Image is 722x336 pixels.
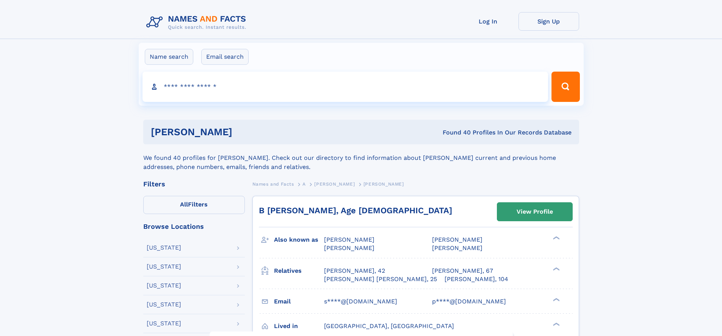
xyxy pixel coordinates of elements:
[143,223,245,230] div: Browse Locations
[445,275,508,283] a: [PERSON_NAME], 104
[324,244,374,252] span: [PERSON_NAME]
[324,267,385,275] a: [PERSON_NAME], 42
[143,72,548,102] input: search input
[518,12,579,31] a: Sign Up
[274,295,324,308] h3: Email
[517,203,553,220] div: View Profile
[337,128,572,137] div: Found 40 Profiles In Our Records Database
[497,203,572,221] a: View Profile
[259,206,452,215] a: B [PERSON_NAME], Age [DEMOGRAPHIC_DATA]
[143,144,579,172] div: We found 40 profiles for [PERSON_NAME]. Check out our directory to find information about [PERSON...
[314,179,355,189] a: [PERSON_NAME]
[363,181,404,187] span: [PERSON_NAME]
[432,236,482,243] span: [PERSON_NAME]
[551,322,560,327] div: ❯
[274,264,324,277] h3: Relatives
[143,12,252,33] img: Logo Names and Facts
[274,233,324,246] h3: Also known as
[180,201,188,208] span: All
[314,181,355,187] span: [PERSON_NAME]
[252,179,294,189] a: Names and Facts
[324,322,454,330] span: [GEOGRAPHIC_DATA], [GEOGRAPHIC_DATA]
[143,181,245,188] div: Filters
[324,275,437,283] a: [PERSON_NAME] [PERSON_NAME], 25
[147,264,181,270] div: [US_STATE]
[145,49,193,65] label: Name search
[302,181,306,187] span: A
[147,283,181,289] div: [US_STATE]
[551,297,560,302] div: ❯
[432,267,493,275] a: [PERSON_NAME], 67
[143,196,245,214] label: Filters
[147,302,181,308] div: [US_STATE]
[147,320,181,327] div: [US_STATE]
[302,179,306,189] a: A
[324,236,374,243] span: [PERSON_NAME]
[201,49,249,65] label: Email search
[151,127,338,137] h1: [PERSON_NAME]
[432,244,482,252] span: [PERSON_NAME]
[147,245,181,251] div: [US_STATE]
[551,266,560,271] div: ❯
[274,320,324,333] h3: Lived in
[551,236,560,241] div: ❯
[551,72,579,102] button: Search Button
[458,12,518,31] a: Log In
